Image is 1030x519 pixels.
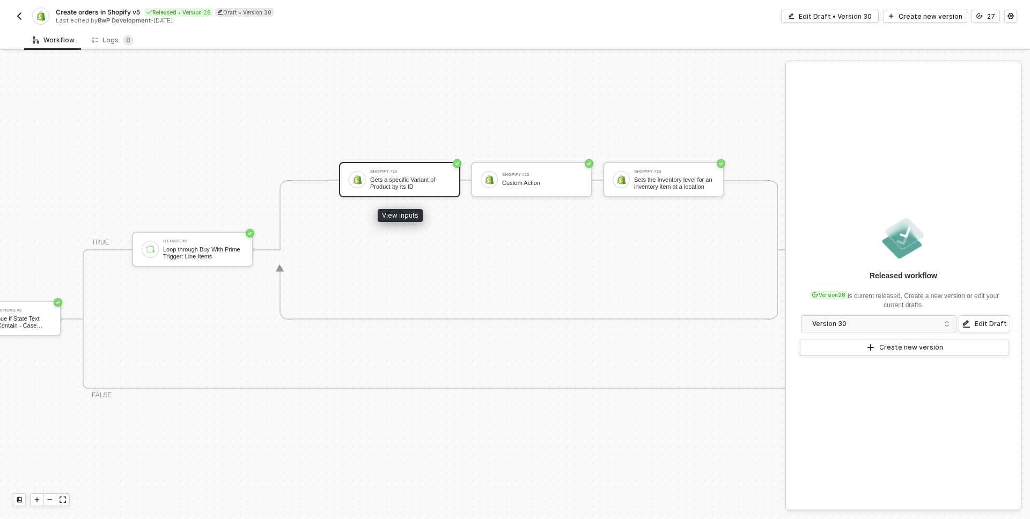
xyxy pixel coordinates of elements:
[56,17,514,25] div: Last edited by - [DATE]
[962,320,970,328] span: icon-edit
[92,390,112,401] div: FALSE
[585,159,593,168] span: icon-success-page
[163,246,244,259] div: Loop through Buy With Prime Trigger: Line Items
[502,173,583,177] div: Shopify #15
[453,159,461,168] span: icon-success-page
[870,270,937,281] div: Released workflow
[788,13,794,19] span: icon-edit
[810,291,848,299] div: Version 28
[866,343,875,352] span: icon-play
[15,12,24,20] img: back
[812,292,819,298] span: icon-versioning
[879,343,943,352] div: Create new version
[634,169,715,174] div: Shopify #13
[215,8,274,17] div: Draft • Version 30
[975,320,1007,328] div: Edit Draft
[972,10,1000,23] button: 27
[98,17,151,24] span: BwP Development
[484,175,494,184] img: icon
[883,10,967,23] button: Create new version
[799,285,1008,310] div: is current released. Create a new version or edit your current drafts.
[33,36,75,45] div: Workflow
[781,10,879,23] button: Edit Draft • Version 30
[959,315,1010,332] button: Edit Draft
[888,13,894,19] span: icon-play
[370,169,451,174] div: Shopify #16
[799,12,872,21] div: Edit Draft • Version 30
[246,229,254,238] span: icon-success-page
[717,159,725,168] span: icon-success-page
[812,318,938,330] div: Version 30
[56,8,140,17] span: Create orders in Shopify v5
[370,176,451,190] div: Gets a specific Variant of Product by its ID
[378,209,423,222] div: View inputs
[217,9,223,15] span: icon-edit
[36,11,45,21] img: integration-icon
[502,180,583,187] div: Custom Action
[123,35,134,46] sup: 0
[987,12,995,21] div: 27
[13,10,26,23] button: back
[880,214,927,262] img: released.png
[92,238,109,248] div: TRUE
[352,175,362,184] img: icon
[34,496,40,503] span: icon-play
[144,8,213,17] div: Released • Version 28
[163,239,244,243] div: Iterate #2
[1007,13,1014,19] span: icon-settings
[976,13,983,19] span: icon-versioning
[634,176,715,190] div: Sets the Inventory level for an inventory item at a location
[145,244,155,254] img: icon
[899,12,962,21] div: Create new version
[60,496,66,503] span: icon-expand
[47,496,53,503] span: icon-minus
[616,175,626,184] img: icon
[54,298,62,307] span: icon-success-page
[800,339,1009,356] button: Create new version
[92,35,134,46] div: Logs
